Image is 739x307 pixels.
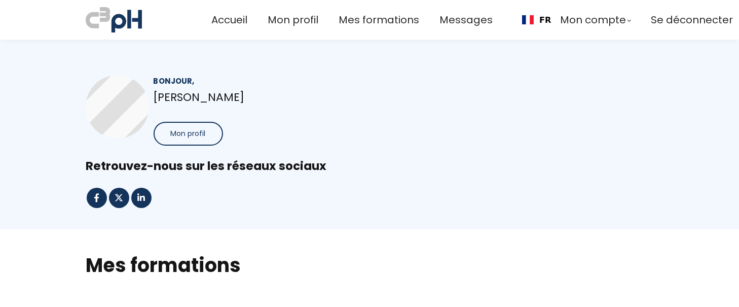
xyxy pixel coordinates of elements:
[560,12,626,28] span: Mon compte
[522,15,551,25] a: FR
[211,12,247,28] a: Accueil
[154,122,223,146] button: Mon profil
[86,158,653,174] div: Retrouvez-nous sur les réseaux sociaux
[513,8,560,31] div: Language selected: Français
[439,12,493,28] a: Messages
[513,8,560,31] div: Language Switcher
[154,75,352,87] div: Bonjour,
[651,12,733,28] a: Se déconnecter
[86,5,142,35] img: a70bc7685e0efc0bd0b04b3506828469.jpeg
[154,88,352,106] p: [PERSON_NAME]
[86,252,653,278] h2: Mes formations
[522,15,534,24] img: Français flag
[339,12,419,28] a: Mes formations
[268,12,318,28] a: Mon profil
[171,128,206,139] span: Mon profil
